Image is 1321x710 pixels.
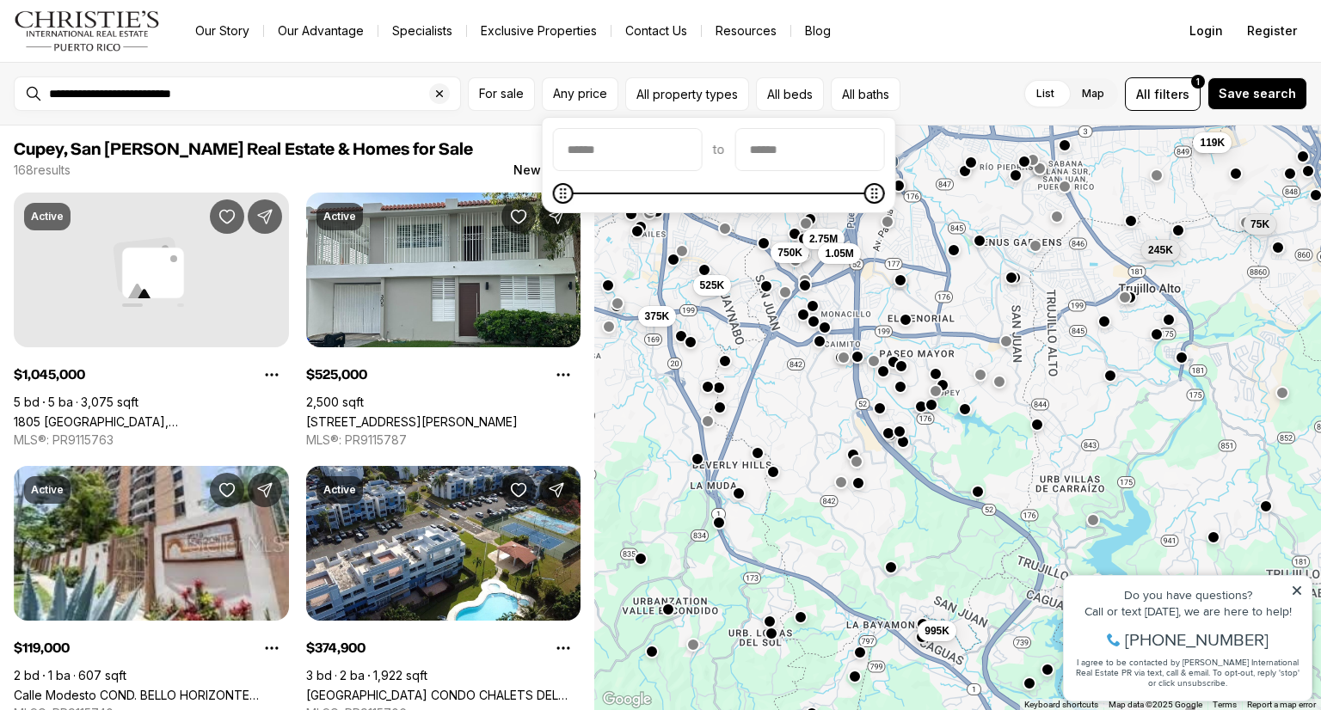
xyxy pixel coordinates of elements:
a: Exclusive Properties [467,19,611,43]
button: 1.05M [818,243,860,264]
button: Share Property [248,473,282,507]
span: All [1136,85,1151,103]
button: 75K [1244,214,1276,235]
p: Active [323,210,356,223]
a: 20 PONCE DE LEON #305, GUAYNABO PR, 00969 [306,414,518,429]
a: Specialists [378,19,466,43]
span: 1 [1196,75,1200,89]
button: Property options [255,358,289,392]
div: Do you have questions? [18,39,249,51]
span: 375K [644,309,669,323]
span: Save search [1219,87,1296,101]
span: 1.05M [825,247,853,260]
div: Call or text [DATE], we are here to help! [18,55,249,67]
a: Our Advantage [264,19,378,43]
button: Save Property: Calle Modesto COND. BELLO HORIZONTE #1607 [210,473,244,507]
button: Share Property [539,473,574,507]
span: 750K [777,245,802,259]
button: Property options [546,358,581,392]
span: 995K [925,623,949,637]
button: 750K [771,242,809,262]
button: Allfilters1 [1125,77,1201,111]
span: For sale [479,87,524,101]
span: I agree to be contacted by [PERSON_NAME] International Real Estate PR via text, call & email. To ... [22,106,245,138]
span: 2.75M [809,232,838,246]
label: List [1023,78,1068,109]
button: Save Property: 1805 CAMELIA [210,199,244,234]
label: Map [1068,78,1118,109]
button: 525K [692,275,731,296]
button: Save search [1207,77,1307,110]
span: 245K [1148,242,1173,256]
a: Calle Modesto COND. BELLO HORIZONTE #1607, SAN JUAN PR, 00924 [14,688,289,702]
span: 119K [1200,136,1225,150]
input: priceMin [554,129,702,170]
button: For sale [468,77,535,111]
a: 1805 CAMELIA, SAN JUAN PR, 00927 [14,414,289,429]
a: Ave Parque de los Ninos CONDO CHALETS DEL PARQUE #4 B 6, GUAYNABO PR, 00969 [306,688,581,702]
p: Active [323,483,356,497]
span: Minimum [553,183,574,204]
button: Login [1179,14,1233,48]
button: Property options [255,631,289,665]
p: Active [31,210,64,223]
button: Share Property [539,199,574,234]
button: Contact Us [611,19,701,43]
button: All property types [625,77,749,111]
a: Resources [702,19,790,43]
span: Register [1247,24,1297,38]
span: 525K [699,278,724,292]
input: priceMax [736,129,884,170]
button: Register [1237,14,1307,48]
span: 75K [1250,217,1269,231]
button: 995K [918,620,956,640]
span: [PHONE_NUMBER] [71,81,214,98]
button: 245K [1141,239,1180,260]
p: Active [31,483,64,497]
span: to [713,143,725,156]
a: Our Story [181,19,263,43]
button: All baths [831,77,900,111]
span: Newest [513,163,560,177]
button: Save Property: 20 PONCE DE LEON #305 [501,199,536,234]
button: Save Property: Ave Parque de los Ninos CONDO CHALETS DEL PARQUE #4 B 6 [501,473,536,507]
img: logo [14,10,161,52]
button: Share Property [248,199,282,234]
span: filters [1154,85,1189,103]
span: Cupey, San [PERSON_NAME] Real Estate & Homes for Sale [14,141,473,158]
a: Blog [791,19,845,43]
button: 375K [637,306,676,327]
span: Maximum [864,183,885,204]
button: Any price [542,77,618,111]
span: Login [1189,24,1223,38]
button: 2.75M [802,229,845,249]
span: Any price [553,87,607,101]
button: Clear search input [429,77,460,110]
button: 119K [1193,132,1232,153]
button: Property options [546,631,581,665]
p: 168 results [14,163,71,177]
button: All beds [756,77,824,111]
button: Newest [503,153,591,187]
